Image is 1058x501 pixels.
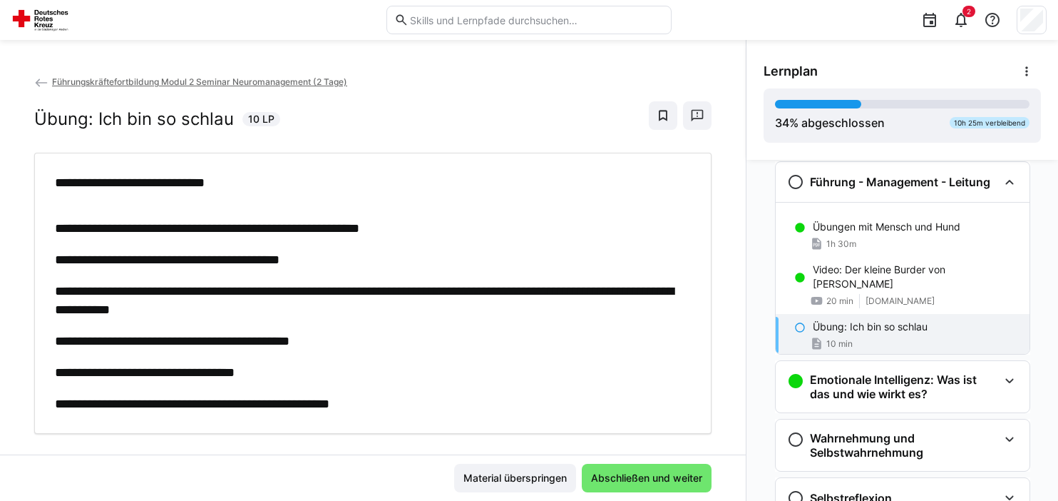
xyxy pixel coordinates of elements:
span: Führungskräftefortbildung Modul 2 Seminar Neuromanagement (2 Tage) [52,76,347,87]
h3: Führung - Management - Leitung [810,175,990,189]
button: Material überspringen [454,464,576,492]
h3: Emotionale Intelligenz: Was ist das und wie wirkt es? [810,373,998,401]
p: Übung: Ich bin so schlau [813,320,928,334]
span: 34 [775,116,789,130]
span: Material überspringen [461,471,569,485]
a: Führungskräftefortbildung Modul 2 Seminar Neuromanagement (2 Tage) [34,76,347,87]
span: [DOMAIN_NAME] [866,295,935,307]
button: Abschließen und weiter [582,464,712,492]
span: Abschließen und weiter [589,471,704,485]
span: Lernplan [764,64,818,79]
div: 10h 25m verbleibend [950,117,1029,128]
span: 2 [967,7,971,16]
h2: Übung: Ich bin so schlau [34,108,234,130]
span: 1h 30m [826,238,856,250]
p: Video: Der kleine Burder von [PERSON_NAME] [813,263,1018,291]
span: 10 LP [248,112,274,126]
p: Übungen mit Mensch und Hund [813,220,960,234]
span: 20 min [826,295,853,307]
h3: Wahrnehmung und Selbstwahrnehmung [810,431,998,460]
span: 10 min [826,338,853,350]
input: Skills und Lernpfade durchsuchen… [409,14,664,26]
div: % abgeschlossen [775,114,885,131]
